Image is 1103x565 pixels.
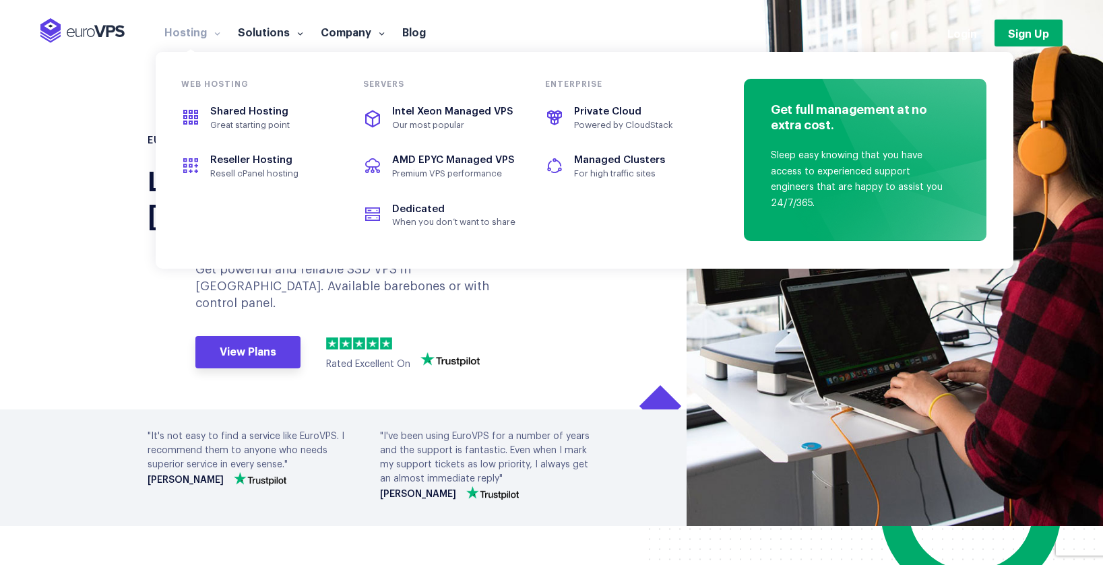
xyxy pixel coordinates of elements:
span: Shared Hosting [210,106,288,117]
a: Login [947,26,977,40]
a: Shared HostingGreat starting point [168,94,350,142]
div: "I've been using EuroVPS for a number of years and the support is fantastic. Even when I mark my ... [380,430,592,500]
span: Intel Xeon Managed VPS [392,106,513,117]
a: Company [312,25,393,38]
span: Powered by CloudStack [574,120,698,131]
a: View Plans [195,336,301,368]
img: 1 [326,337,338,350]
img: trustpilot-vector-logo.png [234,472,286,486]
div: "It's not easy to find a service like EuroVPS. I recommend them to anyone who needs superior serv... [148,430,360,486]
a: Intel Xeon Managed VPSOur most popular [350,94,532,142]
strong: [PERSON_NAME] [380,490,456,500]
span: Dedicated [392,204,445,214]
a: Managed ClustersFor high traffic sites [532,142,714,191]
span: Reseller Hosting [210,155,292,165]
span: Resell cPanel hosting [210,168,334,179]
img: 2 [340,337,352,350]
span: Managed Clusters [574,155,665,165]
img: EuroVPS [40,18,125,43]
span: When you don’t want to share [392,217,516,228]
a: Solutions [229,25,312,38]
span: Premium VPS performance [392,168,516,179]
img: 5 [380,337,392,350]
strong: [PERSON_NAME] [148,475,224,486]
p: Sleep easy knowing that you have access to experienced support engineers that are happy to assist... [771,148,953,212]
a: Reseller HostingResell cPanel hosting [168,142,350,191]
div: Looking for VPS in [GEOGRAPHIC_DATA]? [148,162,542,232]
a: Sign Up [995,20,1063,46]
img: trustpilot-vector-logo.png [466,486,519,500]
a: Private CloudPowered by CloudStack [532,94,714,142]
a: Hosting [156,25,229,38]
p: Get powerful and reliable SSD VPS in [GEOGRAPHIC_DATA]. Available barebones or with control panel. [195,261,528,312]
a: Blog [393,25,435,38]
span: AMD EPYC Managed VPS [392,155,515,165]
span: Private Cloud [574,106,641,117]
span: For high traffic sites [574,168,698,179]
span: Our most popular [392,120,516,131]
a: AMD EPYC Managed VPSPremium VPS performance [350,142,532,191]
a: DedicatedWhen you don’t want to share [350,191,532,240]
h4: Get full management at no extra cost. [771,101,953,136]
span: Great starting point [210,120,334,131]
img: 3 [353,337,365,350]
img: 4 [367,337,379,350]
span: Rated Excellent On [326,360,410,369]
h1: European VPS [148,135,542,148]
